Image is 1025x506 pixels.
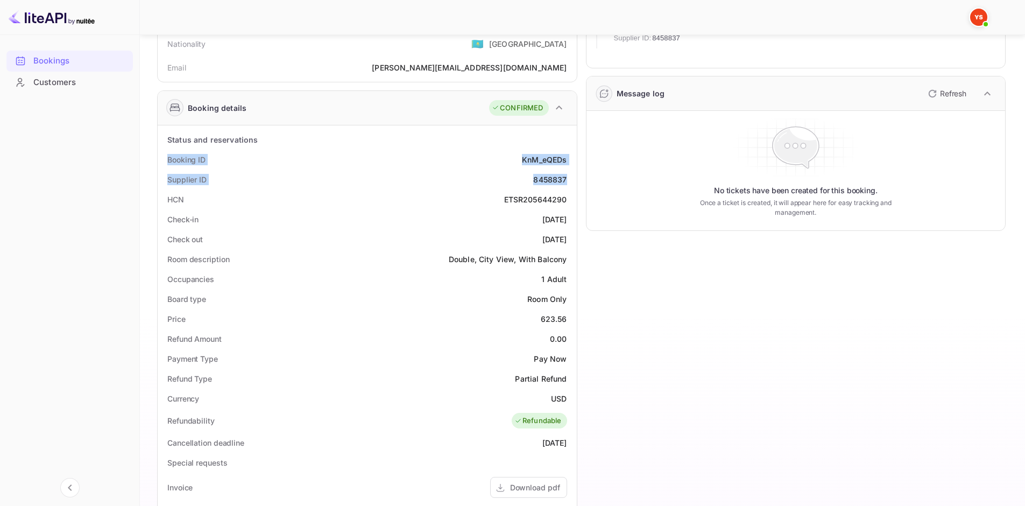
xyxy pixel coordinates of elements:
div: Board type [167,293,206,305]
div: ETSR205644290 [504,194,567,205]
div: Partial Refund [515,373,567,384]
div: Customers [33,76,128,89]
div: Refund Amount [167,333,222,345]
div: Double, City View, With Balcony [449,254,567,265]
div: 623.56 [541,313,567,325]
div: Bookings [6,51,133,72]
div: 8458837 [533,174,567,185]
div: Nationality [167,38,206,50]
div: Message log [617,88,665,99]
img: LiteAPI logo [9,9,95,26]
div: Special requests [167,457,227,468]
div: USD [551,393,567,404]
div: Check-in [167,214,199,225]
div: Booking details [188,102,246,114]
div: Currency [167,393,199,404]
a: Customers [6,72,133,92]
div: Booking ID [167,154,206,165]
div: [DATE] [542,234,567,245]
div: [GEOGRAPHIC_DATA] [489,38,567,50]
div: Refund Type [167,373,212,384]
button: Refresh [922,85,971,102]
p: No tickets have been created for this booking. [714,185,878,196]
div: Supplier ID [167,174,207,185]
div: Cancellation deadline [167,437,244,448]
div: HCN [167,194,184,205]
div: Download pdf [510,482,560,493]
div: Email [167,62,186,73]
div: Check out [167,234,203,245]
span: United States [471,34,484,53]
div: 1 Adult [541,273,567,285]
div: Invoice [167,482,193,493]
div: Payment Type [167,353,218,364]
div: [DATE] [542,214,567,225]
div: [DATE] [542,437,567,448]
div: Occupancies [167,273,214,285]
span: 8458837 [652,33,680,44]
a: Bookings [6,51,133,71]
img: Yandex Support [970,9,987,26]
div: 0.00 [550,333,567,345]
div: Pay Now [534,353,567,364]
p: Refresh [940,88,966,99]
div: Price [167,313,186,325]
div: CONFIRMED [492,103,543,114]
button: Collapse navigation [60,478,80,497]
div: [PERSON_NAME][EMAIL_ADDRESS][DOMAIN_NAME] [372,62,567,73]
div: Customers [6,72,133,93]
div: Status and reservations [167,134,258,145]
div: KnM_eQEDs [522,154,567,165]
div: Refundability [167,415,215,426]
div: Refundable [514,416,562,426]
div: Room description [167,254,229,265]
div: Bookings [33,55,128,67]
div: Room Only [527,293,567,305]
p: Once a ticket is created, it will appear here for easy tracking and management. [683,198,908,217]
span: Supplier ID: [614,33,652,44]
